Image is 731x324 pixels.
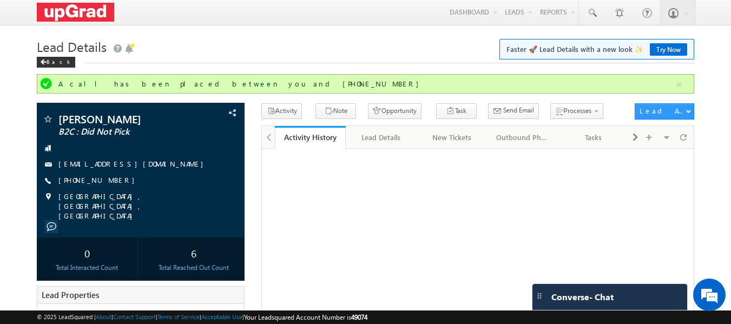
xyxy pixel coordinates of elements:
a: Try Now [650,43,687,56]
span: [GEOGRAPHIC_DATA], [GEOGRAPHIC_DATA], [GEOGRAPHIC_DATA] [58,191,226,221]
a: New Tickets [417,126,488,149]
a: Activity History [275,126,346,149]
button: Send Email [488,103,539,119]
span: Lead Properties [42,289,99,300]
span: Lead Details [37,38,107,55]
button: Task [436,103,477,119]
a: [EMAIL_ADDRESS][DOMAIN_NAME] [58,159,209,168]
div: Back [37,57,75,68]
span: Faster 🚀 Lead Details with a new look ✨ [506,44,687,55]
a: Lead Details [346,126,417,149]
div: New Tickets [425,131,478,144]
img: Custom Logo [37,3,115,22]
div: Total Reached Out Count [146,263,241,273]
a: [PHONE_NUMBER] [58,175,140,184]
span: Your Leadsquared Account Number is [244,313,367,321]
div: Tasks [567,131,620,144]
span: Converse - Chat [551,292,614,302]
a: Terms of Service [157,313,200,320]
li: Outbound Phone Call Activity [488,126,558,148]
span: Processes [564,107,591,115]
span: Send Email [503,105,534,115]
span: 49074 [351,313,367,321]
a: Back [37,56,81,65]
button: Opportunity [368,103,422,119]
a: Acceptable Use [201,313,242,320]
button: Note [315,103,356,119]
div: Lead Actions [640,106,686,116]
button: Processes [550,103,603,119]
div: Lead Details [354,131,407,144]
div: 6 [146,243,241,263]
span: B2C : Did Not Pick [58,127,187,137]
button: Lead Actions [635,103,694,120]
div: Outbound Phone Call Activity [496,131,549,144]
a: Outbound Phone Call Activity [488,126,558,149]
span: [PERSON_NAME] [58,114,187,124]
button: Activity [261,103,302,119]
a: Tasks [558,126,629,149]
img: carter-drag [535,292,544,300]
div: 0 [39,243,135,263]
div: Activity History [283,132,338,142]
div: Total Interacted Count [39,263,135,273]
div: A call has been placed between you and [PHONE_NUMBER] [58,79,675,89]
a: Contact Support [113,313,156,320]
a: About [96,313,111,320]
span: © 2025 LeadSquared | | | | | [37,312,367,322]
